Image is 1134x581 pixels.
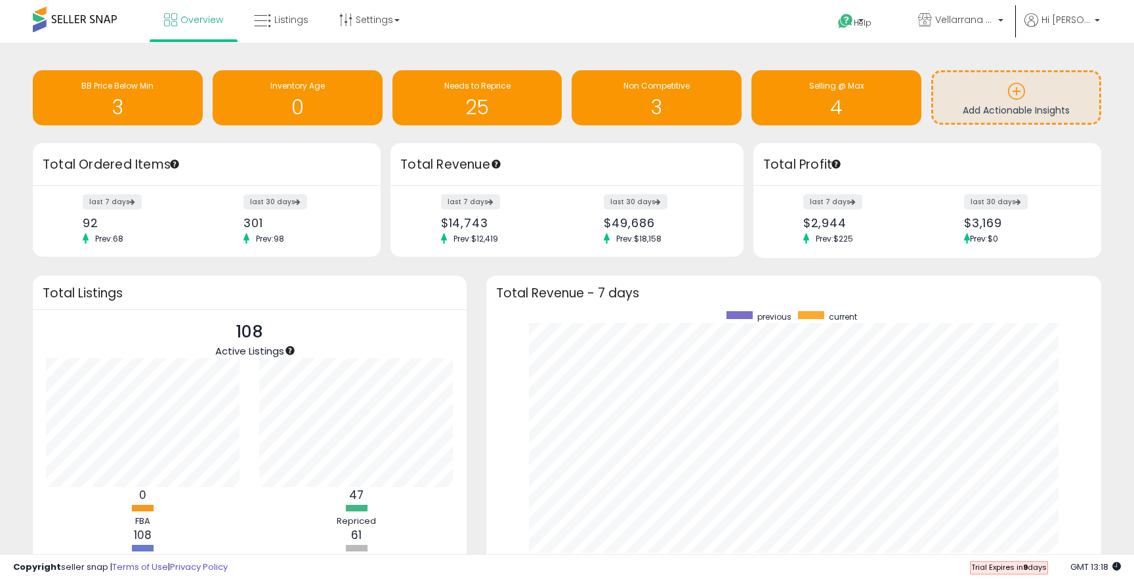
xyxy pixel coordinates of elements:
[284,345,296,356] div: Tooltip anchor
[623,80,690,91] span: Non Competitive
[169,158,180,170] div: Tooltip anchor
[400,156,734,174] h3: Total Revenue
[803,216,917,230] div: $2,944
[139,487,146,503] b: 0
[441,216,557,230] div: $14,743
[43,288,457,298] h3: Total Listings
[274,13,308,26] span: Listings
[809,233,860,244] span: Prev: $225
[933,72,1099,123] a: Add Actionable Insights
[751,70,921,125] a: Selling @ Max 4
[970,233,998,244] span: Prev: $0
[249,233,291,244] span: Prev: 98
[809,80,864,91] span: Selling @ Max
[963,104,1070,117] span: Add Actionable Insights
[243,194,307,209] label: last 30 days
[828,3,897,43] a: Help
[964,194,1028,209] label: last 30 days
[604,216,720,230] div: $49,686
[604,194,667,209] label: last 30 days
[399,97,556,118] h1: 25
[830,158,842,170] div: Tooltip anchor
[803,194,862,209] label: last 7 days
[89,233,130,244] span: Prev: 68
[935,13,994,26] span: Vellarrana tech certified
[243,216,358,230] div: 301
[213,70,383,125] a: Inventory Age 0
[81,80,154,91] span: BB Price Below Min
[1024,13,1100,43] a: Hi [PERSON_NAME]
[610,233,668,244] span: Prev: $18,158
[270,80,325,91] span: Inventory Age
[490,158,502,170] div: Tooltip anchor
[1041,13,1091,26] span: Hi [PERSON_NAME]
[33,70,203,125] a: BB Price Below Min 3
[349,487,364,503] b: 47
[829,311,857,322] span: current
[83,216,197,230] div: 92
[134,527,152,543] b: 108
[13,561,61,573] strong: Copyright
[964,216,1078,230] div: $3,169
[112,561,168,573] a: Terms of Use
[170,561,228,573] a: Privacy Policy
[837,13,854,30] i: Get Help
[39,97,196,118] h1: 3
[447,233,505,244] span: Prev: $12,419
[444,80,511,91] span: Needs to Reprice
[971,562,1047,572] span: Trial Expires in days
[1070,561,1121,573] span: 2025-08-14 13:18 GMT
[351,527,362,543] b: 61
[1023,562,1028,572] b: 9
[763,156,1091,174] h3: Total Profit
[757,311,791,322] span: previous
[317,515,396,528] div: Repriced
[43,156,371,174] h3: Total Ordered Items
[392,70,562,125] a: Needs to Reprice 25
[854,17,871,28] span: Help
[83,194,142,209] label: last 7 days
[104,515,182,528] div: FBA
[572,70,742,125] a: Non Competitive 3
[215,320,284,345] p: 108
[578,97,735,118] h1: 3
[180,13,223,26] span: Overview
[496,288,1091,298] h3: Total Revenue - 7 days
[215,344,284,358] span: Active Listings
[758,97,915,118] h1: 4
[441,194,500,209] label: last 7 days
[13,561,228,574] div: seller snap | |
[219,97,376,118] h1: 0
